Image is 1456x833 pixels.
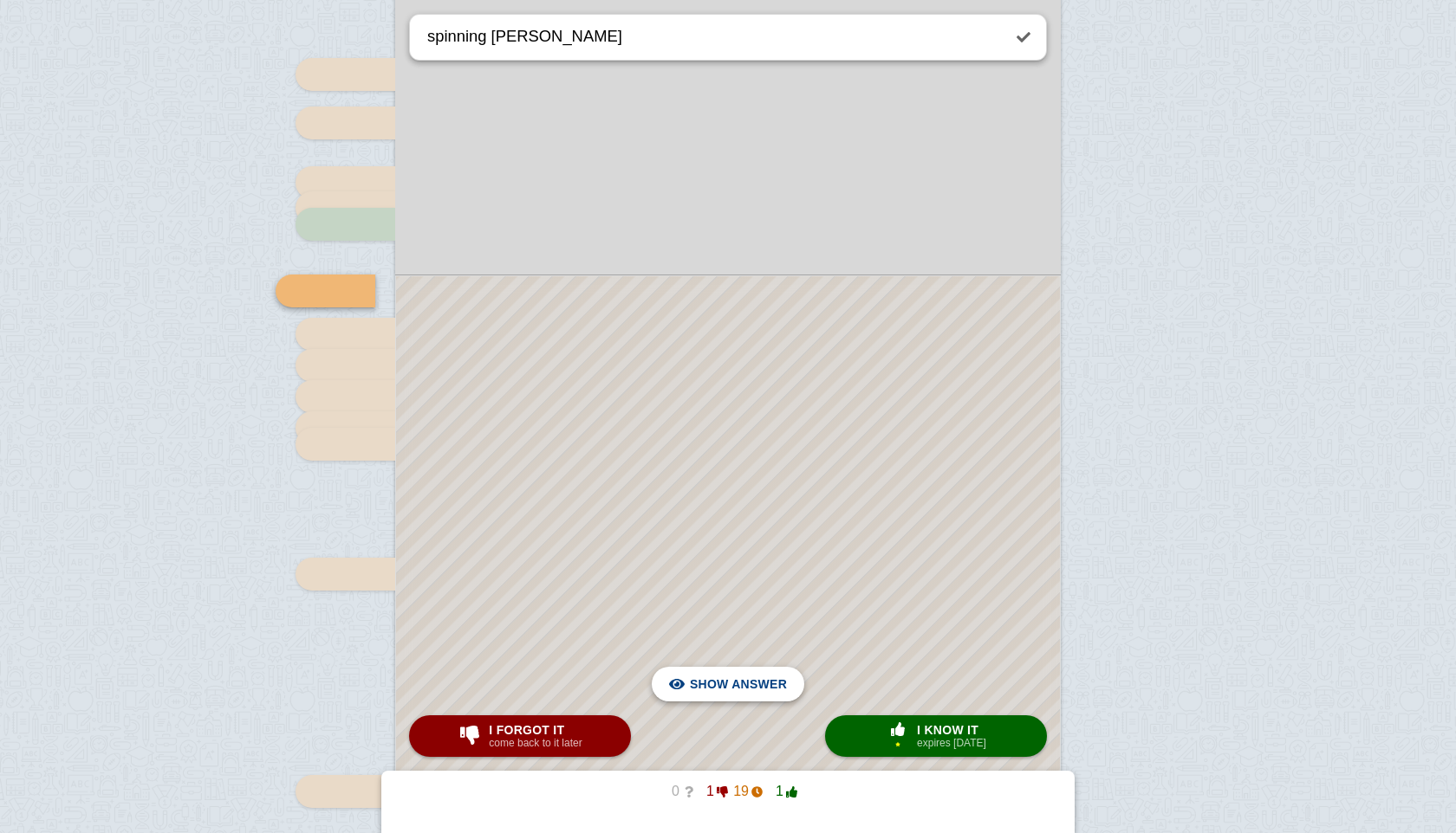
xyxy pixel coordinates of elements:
span: I know it [917,723,986,737]
small: come back to it later [489,737,582,749]
span: 1 [693,784,728,799]
button: I know itexpires [DATE] [825,715,1047,757]
span: 19 [728,784,763,799]
span: 1 [763,784,797,799]
span: Show answer [690,665,787,703]
small: expires [DATE] [917,737,986,749]
button: 01191 [645,778,811,805]
span: 0 [659,784,693,799]
button: I forgot itcome back to it later [409,715,631,757]
button: Show answer [652,667,804,701]
span: I forgot it [489,723,582,737]
textarea: spinning [PERSON_NAME] [424,15,1001,59]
